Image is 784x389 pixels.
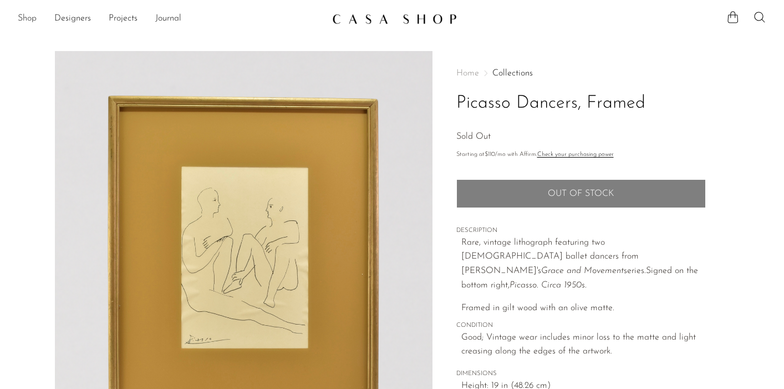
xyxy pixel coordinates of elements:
span: Good; Vintage wear includes minor loss to the matte and light creasing along the edges of the art... [461,331,706,359]
button: Add to cart [456,179,706,208]
em: . [644,266,646,275]
span: Framed in gilt wood with an olive matte. [461,304,614,312]
span: Sold Out [456,132,491,141]
p: Starting at /mo with Affirm. [456,150,706,160]
nav: Breadcrumbs [456,69,706,78]
a: Check your purchasing power - Learn more about Affirm Financing (opens in modal) [537,151,614,158]
span: DIMENSIONS [456,369,706,379]
a: Collections [492,69,533,78]
a: Shop [18,12,37,26]
span: Out of stock [548,189,614,199]
em: Grace and Movement [541,266,624,275]
span: $110 [485,151,495,158]
nav: Desktop navigation [18,9,323,28]
h1: Picasso Dancers, Framed [456,89,706,118]
a: Projects [109,12,138,26]
span: Signed on the bottom right, [461,266,698,290]
span: Rare, vintage lithograph featuring two [DEMOGRAPHIC_DATA] ballet dancers from [PERSON_NAME]'s series [461,238,646,275]
a: Journal [155,12,181,26]
span: CONDITION [456,321,706,331]
a: Designers [54,12,91,26]
em: Picasso. Circa 1950s. [510,281,587,290]
ul: NEW HEADER MENU [18,9,323,28]
span: Home [456,69,479,78]
span: DESCRIPTION [456,226,706,236]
